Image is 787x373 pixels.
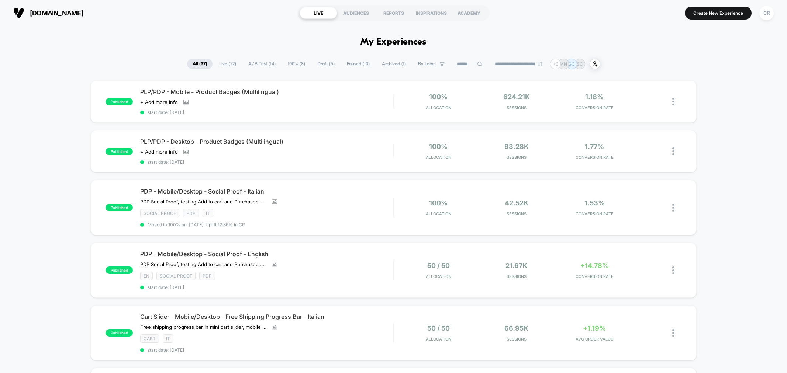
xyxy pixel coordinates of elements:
span: 100% [429,93,448,101]
div: REPORTS [375,7,413,19]
span: PDP [183,209,199,217]
span: IT [163,334,173,343]
span: 66.95k [504,324,528,332]
img: close [672,204,674,212]
span: 1.77% [585,143,604,150]
span: PDP [199,272,215,280]
p: MN [560,61,567,67]
span: SOCIAL PROOF [140,209,179,217]
img: close [672,329,674,337]
img: close [672,147,674,155]
span: published [106,204,133,211]
span: 21.67k [505,262,527,269]
span: 50 / 50 [427,324,450,332]
span: PLP/PDP - Mobile - Product Badges (Multilingual) [140,88,393,95]
span: 100% [429,143,448,150]
img: close [672,266,674,274]
p: GC [568,61,575,67]
span: Moved to 100% on: [DATE] . Uplift: 12.86% in CR [148,222,245,227]
div: ACADEMY [450,7,488,19]
span: SOCIAL PROOF [156,272,196,280]
span: 100% [429,199,448,207]
span: published [106,329,133,337]
span: PDP - Mobile/Desktop - Social Proof - English [140,250,393,258]
span: Sessions [479,155,554,160]
span: All ( 37 ) [187,59,213,69]
span: start date: [DATE] [140,285,393,290]
span: start date: [DATE] [140,159,393,165]
span: 42.52k [505,199,528,207]
span: EN [140,272,153,280]
span: By Label [418,61,436,67]
span: 100% ( 8 ) [282,59,311,69]
span: CONVERSION RATE [557,211,632,216]
span: IT [203,209,213,217]
span: Allocation [426,155,451,160]
span: PDP - Mobile/Desktop - Social Proof - Italian [140,188,393,195]
span: PDP Social Proof, testing Add to cart and Purchased messaging [140,261,266,267]
div: LIVE [300,7,337,19]
span: start date: [DATE] [140,347,393,353]
span: Allocation [426,274,451,279]
span: published [106,98,133,105]
button: Create New Experience [685,7,752,20]
span: + Add more info [140,99,178,105]
span: Paused ( 10 ) [341,59,375,69]
span: A/B Test ( 14 ) [243,59,281,69]
span: 93.28k [504,143,529,150]
span: Sessions [479,274,554,279]
span: Live ( 22 ) [214,59,242,69]
span: +14.78% [580,262,609,269]
span: 624.21k [503,93,530,101]
span: 50 / 50 [427,262,450,269]
img: Visually logo [13,7,24,18]
span: CART [140,334,159,343]
span: PLP/PDP - Desktop - Product Badges (Multilingual) [140,138,393,145]
span: +1.19% [583,324,606,332]
span: Draft ( 5 ) [312,59,340,69]
span: Sessions [479,337,554,342]
span: Cart Slider - Mobile/Desktop - Free Shipping Progress Bar - Italian [140,313,393,320]
span: CONVERSION RATE [557,274,632,279]
span: AVG ORDER VALUE [557,337,632,342]
span: published [106,148,133,155]
span: PDP Social Proof, testing Add to cart and Purchased messaging [140,199,266,205]
span: published [106,266,133,274]
span: Archived ( 1 ) [376,59,411,69]
span: Allocation [426,105,451,110]
span: 1.18% [585,93,604,101]
button: [DOMAIN_NAME] [11,7,86,19]
p: SC [577,61,583,67]
span: Sessions [479,105,554,110]
span: [DOMAIN_NAME] [30,9,83,17]
span: start date: [DATE] [140,109,393,115]
span: 1.53% [584,199,605,207]
span: Allocation [426,337,451,342]
h1: My Experiences [360,37,427,48]
span: CONVERSION RATE [557,105,632,110]
img: end [538,62,542,66]
span: CONVERSION RATE [557,155,632,160]
span: Allocation [426,211,451,216]
div: CR [759,6,774,20]
div: + 3 [550,59,561,69]
img: close [672,98,674,105]
span: Free shipping progress bar in mini cart slider, mobile only [140,324,266,330]
div: AUDIENCES [337,7,375,19]
button: CR [757,6,776,21]
span: + Add more info [140,149,178,155]
div: INSPIRATIONS [413,7,450,19]
span: Sessions [479,211,554,216]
